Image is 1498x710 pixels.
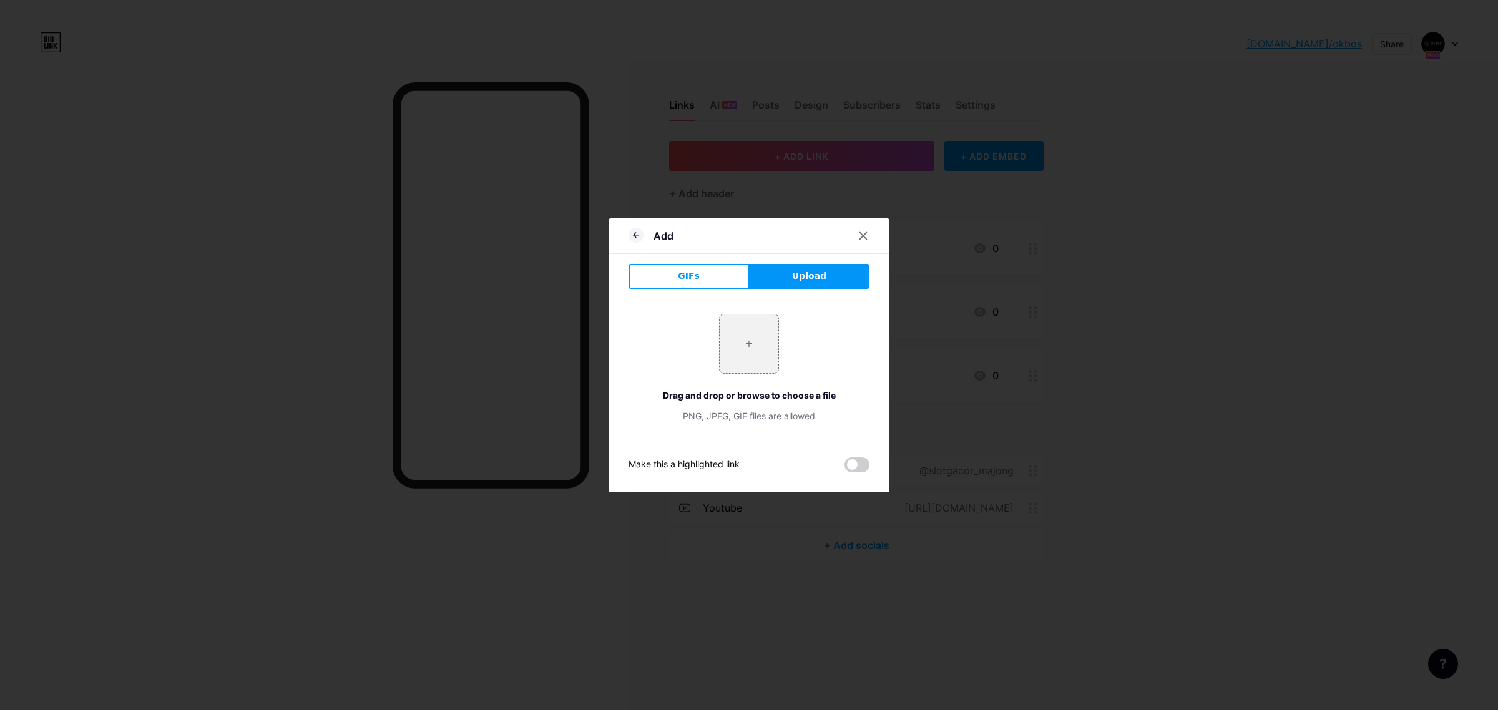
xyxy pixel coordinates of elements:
[629,457,740,472] div: Make this a highlighted link
[654,228,673,243] div: Add
[629,409,869,422] div: PNG, JPEG, GIF files are allowed
[629,264,749,289] button: GIFs
[792,270,826,283] span: Upload
[629,389,869,402] div: Drag and drop or browse to choose a file
[749,264,869,289] button: Upload
[678,270,700,283] span: GIFs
